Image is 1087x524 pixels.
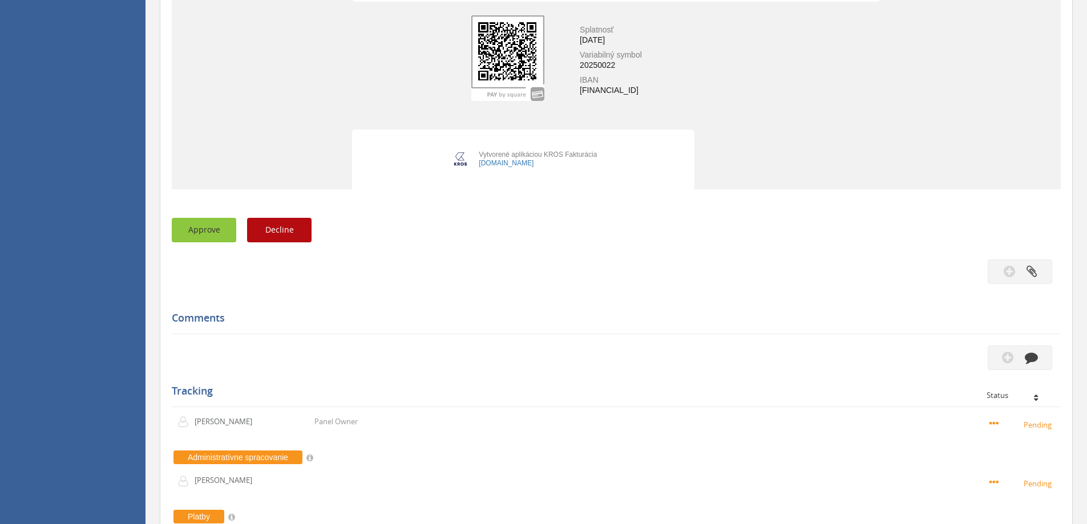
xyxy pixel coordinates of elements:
span: 20250022 [580,60,615,70]
p: [PERSON_NAME] [195,475,260,486]
button: Decline [247,218,312,242]
div: Status [987,391,1052,399]
img: qrcode [471,15,544,101]
p: [PERSON_NAME] [195,416,260,427]
span: Vytvorené aplikáciou KROS Fakturácia [479,151,597,159]
span: Platby [173,510,224,523]
small: Pending [989,477,1055,489]
img: user-icon.png [177,416,195,428]
span: [DATE] [580,35,605,44]
a: [DOMAIN_NAME] [479,159,534,167]
p: Panel Owner [314,416,358,427]
small: Pending [989,418,1055,430]
button: Approve [172,218,236,242]
img: Kros 1 [449,148,472,170]
img: user-icon.png [177,476,195,487]
span: IBAN [580,75,599,84]
span: [FINANCIAL_ID] [580,86,639,95]
span: Splatnosť [580,25,614,34]
h5: Tracking [172,385,1052,397]
h5: Comments [172,312,1052,324]
span: Administratívne spracovanie [173,450,302,464]
span: Variabilný symbol [580,50,642,59]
